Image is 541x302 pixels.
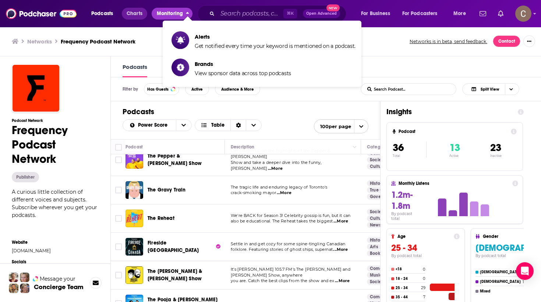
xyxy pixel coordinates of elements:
[495,7,506,20] a: Show notifications dropdown
[396,286,420,290] h4: 25 - 34
[115,215,122,222] span: Toggle select row
[91,8,113,19] span: Podcasts
[391,242,460,253] h3: 25 - 34
[152,8,192,20] button: close menu
[423,276,425,281] h4: 0
[115,157,122,163] span: Toggle select row
[367,194,399,200] a: Government
[515,6,531,22] button: Show profile menu
[125,181,143,199] img: The Gravy Train
[185,83,209,95] button: Active
[12,64,60,112] img: Frequency Podcast Network logo
[402,8,438,19] span: For Podcasters
[115,243,122,250] span: Toggle select row
[397,234,451,239] h4: Age
[148,268,220,282] a: The [PERSON_NAME] & [PERSON_NAME] Show
[277,190,291,196] span: ...More
[12,240,99,245] span: Website
[462,83,519,95] button: Choose View
[367,157,388,163] a: Society
[231,160,321,171] span: Show and take a deeper dive into the funny, [PERSON_NAME]
[391,253,460,258] h4: By podcast total
[480,280,521,284] h4: [DEMOGRAPHIC_DATA]
[12,118,99,123] h3: Podcast Network
[367,294,390,300] a: Comedy
[393,141,404,154] span: 36
[12,189,97,218] span: A curious little collection of different voices and subjects. Subscribe wherever you get your pod...
[396,267,421,271] h4: <18
[333,247,348,253] span: ...More
[367,272,385,278] a: Music
[125,143,143,151] div: Podcast
[350,143,359,152] button: Column Actions
[393,154,426,158] p: Total
[231,278,335,283] span: you are. Catch the best clips from the show and ex
[367,209,388,215] a: Society
[367,244,381,250] a: Arts
[125,238,143,256] img: Fireside Canada
[148,239,220,254] a: Fireside [GEOGRAPHIC_DATA]
[123,63,147,77] a: Podcasts
[123,123,176,128] button: open menu
[515,6,531,22] img: User Profile
[423,295,425,299] h4: 7
[361,8,390,19] span: For Business
[314,121,351,132] span: 100 per page
[231,190,276,195] span: crack-smoking mayor
[449,141,460,154] span: 13
[122,8,147,20] a: Charts
[407,38,490,45] button: Networks is in beta, send feedback.
[481,87,499,91] span: Split View
[231,241,345,246] span: Settle in and get cozy for some spine-tingling Canadian
[176,120,191,131] button: open menu
[449,154,460,158] p: Active
[306,12,337,15] span: Open Advanced
[423,267,425,272] h4: 0
[367,164,388,169] a: Culture
[231,218,333,224] span: also be educational. The Reheat takes the biggest
[144,83,179,95] button: Has Guests
[386,107,512,116] h1: Insights
[453,8,466,19] span: More
[34,283,84,291] h3: Concierge Team
[367,215,388,221] a: Culture
[399,129,508,134] h4: Podcast
[367,180,387,186] a: History
[523,280,526,284] h4: 13
[12,259,99,264] span: Socials
[123,119,192,131] h2: Choose List sort
[27,38,52,45] a: Networks
[195,60,291,67] span: Brands
[396,277,421,281] h4: 18 - 24
[195,119,262,131] button: Choose View
[218,8,283,20] input: Search podcasts, credits, & more...
[157,8,183,19] span: Monitoring
[123,87,138,92] h3: Filter by
[367,222,384,228] a: News
[391,189,413,211] span: 1.2m-1.8m
[204,5,353,22] div: Search podcasts, credits, & more...
[231,267,350,278] span: It's [PERSON_NAME] 105.7 FM's The [PERSON_NAME] and [PERSON_NAME] Show, anywhere
[138,123,170,128] span: Power Score
[195,70,291,77] span: View sponsor data across top podcasts
[367,279,388,285] a: Society
[391,211,421,221] h4: By podcast total
[125,266,143,284] a: The Brock & Dalby Show
[480,270,521,274] h4: [DEMOGRAPHIC_DATA]
[12,172,39,182] button: Publisher
[515,6,531,22] span: Logged in as clay.bolton
[148,152,220,167] a: The Pepper & [PERSON_NAME] Show
[231,143,254,151] div: Description
[40,275,75,282] span: Message your
[125,151,143,169] a: The Pepper & Dylan Show
[9,273,18,282] img: Sydney Profile
[195,43,356,49] span: Get notified every time your keyword is mentioned on a podcast.
[148,215,174,222] a: The Reheat
[148,187,186,193] span: The Gravy Train
[61,38,135,45] a: Frequency Podcast Network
